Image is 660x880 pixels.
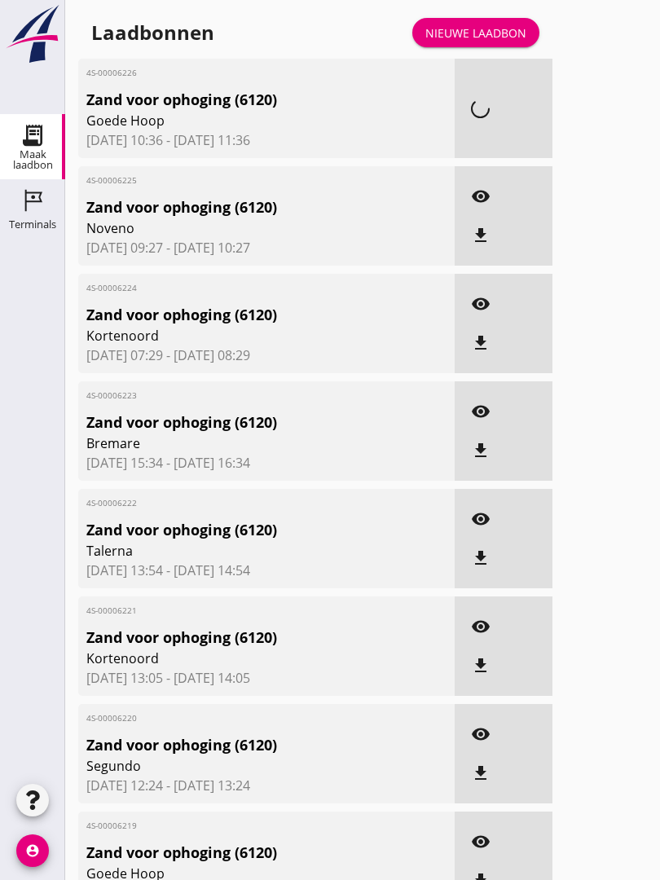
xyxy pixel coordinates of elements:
[86,820,386,832] span: 4S-00006219
[86,433,386,453] span: Bremare
[86,668,447,688] span: [DATE] 13:05 - [DATE] 14:05
[86,497,386,509] span: 4S-00006222
[3,4,62,64] img: logo-small.a267ee39.svg
[86,238,447,257] span: [DATE] 09:27 - [DATE] 10:27
[471,724,491,744] i: visibility
[86,130,447,150] span: [DATE] 10:36 - [DATE] 11:36
[86,174,386,187] span: 4S-00006225
[16,834,49,867] i: account_circle
[86,627,386,649] span: Zand voor ophoging (6120)
[86,649,386,668] span: Kortenoord
[471,441,491,460] i: file_download
[86,561,447,580] span: [DATE] 13:54 - [DATE] 14:54
[86,89,386,111] span: Zand voor ophoging (6120)
[86,111,386,130] span: Goede Hoop
[86,605,386,617] span: 4S-00006221
[86,842,386,864] span: Zand voor ophoging (6120)
[471,294,491,314] i: visibility
[86,282,386,294] span: 4S-00006224
[425,24,526,42] div: Nieuwe laadbon
[86,411,386,433] span: Zand voor ophoging (6120)
[471,548,491,568] i: file_download
[86,756,386,776] span: Segundo
[86,304,386,326] span: Zand voor ophoging (6120)
[471,832,491,851] i: visibility
[471,509,491,529] i: visibility
[86,519,386,541] span: Zand voor ophoging (6120)
[86,345,447,365] span: [DATE] 07:29 - [DATE] 08:29
[86,776,447,795] span: [DATE] 12:24 - [DATE] 13:24
[9,219,56,230] div: Terminals
[471,187,491,206] i: visibility
[86,67,386,79] span: 4S-00006226
[86,734,386,756] span: Zand voor ophoging (6120)
[471,333,491,353] i: file_download
[471,617,491,636] i: visibility
[86,218,386,238] span: Noveno
[86,196,386,218] span: Zand voor ophoging (6120)
[86,389,386,402] span: 4S-00006223
[471,226,491,245] i: file_download
[86,712,386,724] span: 4S-00006220
[471,763,491,783] i: file_download
[471,656,491,675] i: file_download
[412,18,539,47] a: Nieuwe laadbon
[86,326,386,345] span: Kortenoord
[86,541,386,561] span: Talerna
[471,402,491,421] i: visibility
[91,20,214,46] div: Laadbonnen
[86,453,447,473] span: [DATE] 15:34 - [DATE] 16:34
